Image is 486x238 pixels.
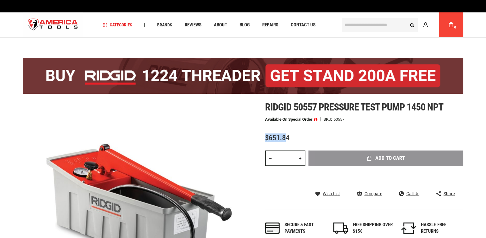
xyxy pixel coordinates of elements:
a: Contact Us [288,21,318,29]
a: Repairs [259,21,281,29]
a: Reviews [182,21,204,29]
div: 50557 [334,117,344,121]
span: About [214,23,227,27]
a: Call Us [399,191,419,196]
span: Call Us [406,191,419,196]
a: Compare [357,191,382,196]
span: Reviews [185,23,201,27]
span: Compare [364,191,382,196]
strong: SKU [324,117,334,121]
span: Contact Us [291,23,316,27]
span: Categories [103,23,132,27]
a: Blog [237,21,253,29]
div: HASSLE-FREE RETURNS [421,222,461,235]
img: America Tools [23,13,83,37]
button: Search [406,19,418,31]
a: store logo [23,13,83,37]
span: $651.84 [265,133,289,142]
span: Repairs [262,23,278,27]
a: Wish List [315,191,340,196]
span: Wish List [323,191,340,196]
div: FREE SHIPPING OVER $150 [353,222,393,235]
img: shipping [333,222,348,234]
a: Brands [154,21,175,29]
a: Categories [100,21,135,29]
img: returns [401,222,416,234]
span: 0 [454,26,456,29]
a: 0 [445,12,457,37]
span: Brands [157,23,172,27]
div: Secure & fast payments [285,222,325,235]
span: Ridgid 50557 pressure test pump 1450 npt [265,101,443,113]
span: Share [444,191,455,196]
img: BOGO: Buy the RIDGID® 1224 Threader (26092), get the 92467 200A Stand FREE! [23,58,463,94]
span: Blog [240,23,250,27]
img: payments [265,222,280,234]
p: Available on Special Order [265,117,317,122]
a: About [211,21,230,29]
